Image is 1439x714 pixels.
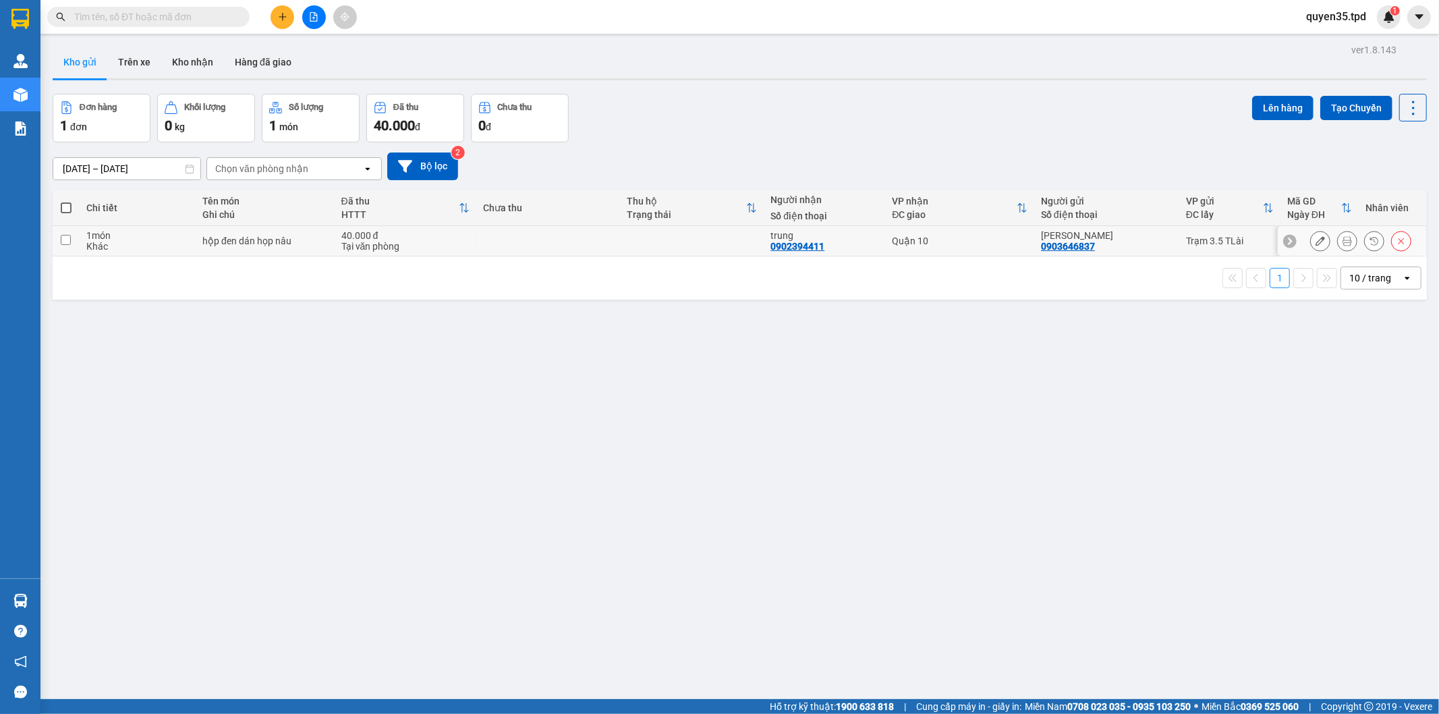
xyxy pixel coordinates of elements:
[60,117,67,134] span: 1
[341,209,459,220] div: HTTT
[14,655,27,668] span: notification
[892,209,1017,220] div: ĐC giao
[335,190,477,226] th: Toggle SortBy
[14,686,27,698] span: message
[393,103,418,112] div: Đã thu
[627,196,746,207] div: Thu hộ
[892,196,1017,207] div: VP nhận
[1067,701,1191,712] strong: 0708 023 035 - 0935 103 250
[1402,273,1413,283] svg: open
[165,117,172,134] span: 0
[1202,699,1299,714] span: Miền Bắc
[13,121,28,136] img: solution-icon
[53,94,150,142] button: Đơn hàng1đơn
[13,88,28,102] img: warehouse-icon
[1383,11,1395,23] img: icon-new-feature
[80,103,117,112] div: Đơn hàng
[341,196,459,207] div: Đã thu
[224,46,302,78] button: Hàng đã giao
[341,230,470,241] div: 40.000 đ
[1310,231,1330,251] div: Sửa đơn hàng
[1364,702,1374,711] span: copyright
[340,12,349,22] span: aim
[1270,268,1290,288] button: 1
[892,236,1027,246] div: Quận 10
[53,158,200,180] input: Select a date range.
[70,121,87,132] span: đơn
[1041,241,1095,252] div: 0903646837
[184,103,225,112] div: Khối lượng
[1179,190,1280,226] th: Toggle SortBy
[53,46,107,78] button: Kho gửi
[1186,196,1263,207] div: VP gửi
[86,230,190,241] div: 1 món
[302,5,326,29] button: file-add
[770,194,878,205] div: Người nhận
[387,153,458,180] button: Bộ lọc
[278,12,287,22] span: plus
[13,54,28,68] img: warehouse-icon
[215,162,308,175] div: Chọn văn phòng nhận
[1287,209,1341,220] div: Ngày ĐH
[1349,271,1391,285] div: 10 / trang
[1365,202,1419,213] div: Nhân viên
[13,594,28,608] img: warehouse-icon
[1295,8,1377,25] span: quyen35.tpd
[415,121,420,132] span: đ
[309,12,318,22] span: file-add
[1194,704,1198,709] span: ⚪️
[374,117,415,134] span: 40.000
[1351,43,1396,57] div: ver 1.8.143
[836,701,894,712] strong: 1900 633 818
[262,94,360,142] button: Số lượng1món
[1407,5,1431,29] button: caret-down
[202,236,328,246] div: hộp đen dán họp nâu
[74,9,233,24] input: Tìm tên, số ĐT hoặc mã đơn
[279,121,298,132] span: món
[486,121,491,132] span: đ
[202,196,328,207] div: Tên món
[627,209,746,220] div: Trạng thái
[1390,6,1400,16] sup: 1
[86,202,190,213] div: Chi tiết
[770,211,878,221] div: Số điện thoại
[362,163,373,174] svg: open
[904,699,906,714] span: |
[333,5,357,29] button: aim
[1041,230,1173,241] div: trịnh tấn tài
[341,241,470,252] div: Tại văn phòng
[366,94,464,142] button: Đã thu40.000đ
[498,103,532,112] div: Chưa thu
[11,9,29,29] img: logo-vxr
[161,46,224,78] button: Kho nhận
[1252,96,1314,120] button: Lên hàng
[478,117,486,134] span: 0
[1186,236,1274,246] div: Trạm 3.5 TLài
[770,230,878,241] div: trung
[620,190,764,226] th: Toggle SortBy
[1287,196,1341,207] div: Mã GD
[269,117,277,134] span: 1
[157,94,255,142] button: Khối lượng0kg
[1241,701,1299,712] strong: 0369 525 060
[1309,699,1311,714] span: |
[1280,190,1359,226] th: Toggle SortBy
[1186,209,1263,220] div: ĐC lấy
[916,699,1021,714] span: Cung cấp máy in - giấy in:
[175,121,185,132] span: kg
[1413,11,1426,23] span: caret-down
[1320,96,1392,120] button: Tạo Chuyến
[1041,196,1173,207] div: Người gửi
[885,190,1034,226] th: Toggle SortBy
[770,699,894,714] span: Hỗ trợ kỹ thuật:
[1041,209,1173,220] div: Số điện thoại
[483,202,613,213] div: Chưa thu
[56,12,65,22] span: search
[86,241,190,252] div: Khác
[289,103,323,112] div: Số lượng
[770,241,824,252] div: 0902394411
[14,625,27,638] span: question-circle
[1025,699,1191,714] span: Miền Nam
[271,5,294,29] button: plus
[1392,6,1397,16] span: 1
